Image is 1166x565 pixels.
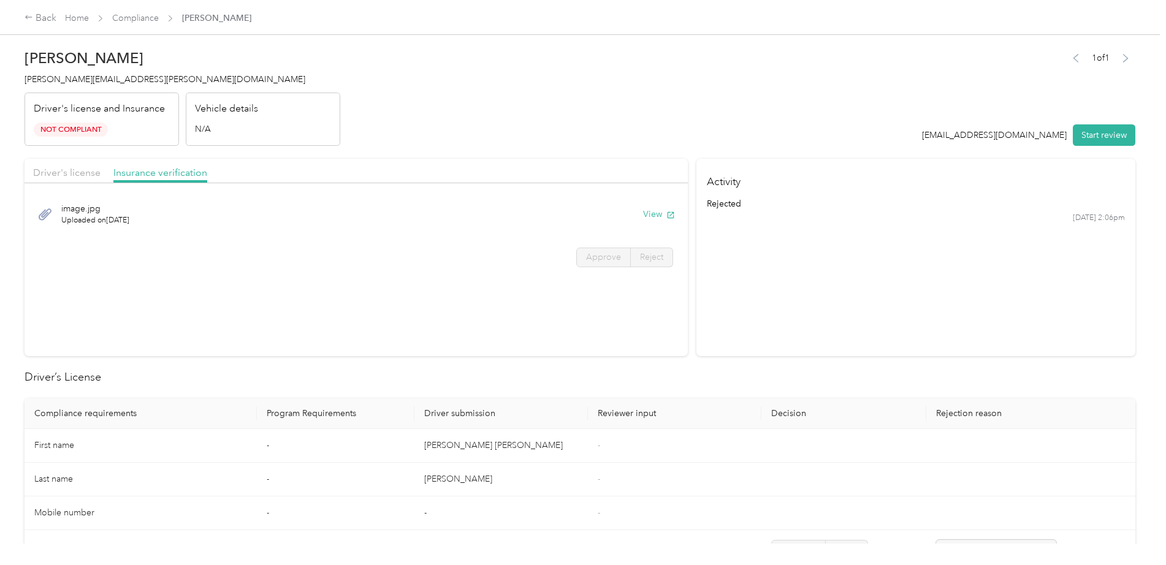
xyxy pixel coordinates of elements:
th: Decision [761,398,927,429]
span: Uploaded on [DATE] [61,215,129,226]
span: - [598,440,600,450]
span: [PERSON_NAME] [182,12,251,25]
th: Compliance requirements [25,398,257,429]
h4: Activity [696,159,1135,197]
span: N/A [195,123,211,135]
div: [EMAIL_ADDRESS][DOMAIN_NAME] [922,129,1067,142]
span: Last name [34,474,73,484]
span: 1 of 1 [1092,51,1110,64]
p: Vehicle details [195,102,258,116]
button: View [643,208,675,221]
th: Rejection reason [926,398,1135,429]
a: Home [65,13,89,23]
iframe: Everlance-gr Chat Button Frame [1097,496,1166,565]
td: - [257,429,414,463]
button: Start review [1073,124,1135,146]
span: Not Compliant [34,123,108,137]
td: Mobile number [25,496,257,530]
th: Reviewer input [588,398,761,429]
td: Last name [25,463,257,496]
span: Approve [586,252,621,262]
td: [PERSON_NAME] [PERSON_NAME] [414,429,588,463]
span: Mobile number [34,507,94,518]
span: Insurance verification [113,167,207,178]
td: [PERSON_NAME] [414,463,588,496]
div: Back [25,11,56,26]
td: First name [25,429,257,463]
span: - [598,474,600,484]
span: [PERSON_NAME][EMAIL_ADDRESS][PERSON_NAME][DOMAIN_NAME] [25,74,305,85]
td: - [257,463,414,496]
th: Driver submission [414,398,588,429]
h2: [PERSON_NAME] [25,50,340,67]
span: Reject [640,252,663,262]
td: - [257,496,414,530]
a: Compliance [112,13,159,23]
span: First name [34,440,74,450]
span: Driver's license [33,167,101,178]
p: Driver's license and Insurance [34,102,165,116]
div: rejected [707,197,1124,210]
td: - [414,496,588,530]
h2: Driver’s License [25,369,1135,385]
time: [DATE] 2:06pm [1073,213,1125,224]
span: image.jpg [61,202,129,215]
th: Program Requirements [257,398,414,429]
span: - [598,507,600,518]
